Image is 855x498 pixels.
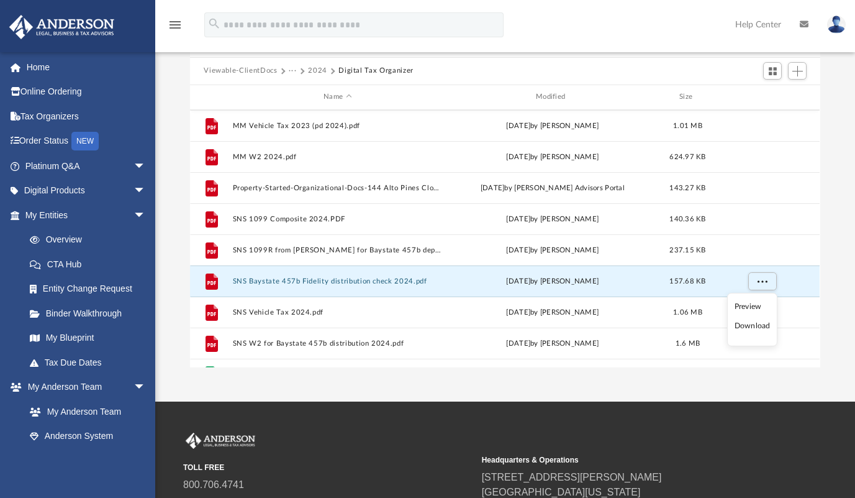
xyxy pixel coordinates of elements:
[338,65,414,76] button: Digital Tax Organizer
[308,65,327,76] button: 2024
[448,307,658,318] div: [DATE] by [PERSON_NAME]
[183,479,244,490] a: 800.706.4741
[735,320,771,333] li: Download
[183,462,473,473] small: TOLL FREE
[448,91,658,103] div: Modified
[727,293,777,346] ul: More options
[673,122,702,129] span: 1.01 MB
[670,215,706,222] span: 140.36 KB
[133,203,158,228] span: arrow_drop_down
[9,80,165,104] a: Online Ordering
[448,338,658,349] div: [DATE] by [PERSON_NAME]
[17,399,152,424] a: My Anderson Team
[233,153,443,161] button: MM W2 2024.pdf
[168,17,183,32] i: menu
[670,277,706,284] span: 157.68 KB
[17,326,158,351] a: My Blueprint
[17,424,158,449] a: Anderson System
[233,339,443,348] button: SNS W2 for Baystate 457b distribution 2024.pdf
[448,182,658,193] div: [DATE] by [PERSON_NAME] Advisors Portal
[788,62,807,80] button: Add
[9,178,165,203] a: Digital Productsarrow_drop_down
[17,350,165,375] a: Tax Due Dates
[748,272,777,290] button: More options
[168,24,183,32] a: menu
[207,17,221,30] i: search
[448,244,658,256] div: [DATE] by [PERSON_NAME]
[9,203,165,228] a: My Entitiesarrow_drop_down
[9,375,158,400] a: My Anderson Teamarrow_drop_down
[9,154,165,178] a: Platinum Q&Aarrow_drop_down
[670,246,706,253] span: 237.15 KB
[676,339,700,346] span: 1.6 MB
[133,178,158,204] span: arrow_drop_down
[289,65,297,76] button: ···
[663,91,713,103] div: Size
[673,308,702,315] span: 1.06 MB
[670,153,706,160] span: 624.97 KB
[763,62,782,80] button: Switch to Grid View
[233,246,443,254] button: SNS 1099R from [PERSON_NAME] for Baystate 457b deposit 2024.PDF
[233,308,443,316] button: SNS Vehicle Tax 2024.pdf
[448,120,658,131] div: [DATE] by [PERSON_NAME]
[183,433,258,449] img: Anderson Advisors Platinum Portal
[204,65,277,76] button: Viewable-ClientDocs
[6,15,118,39] img: Anderson Advisors Platinum Portal
[233,122,443,130] button: MM Vehicle Tax 2023 (pd 2024).pdf
[448,151,658,162] div: [DATE] by [PERSON_NAME]
[133,375,158,400] span: arrow_drop_down
[17,228,165,252] a: Overview
[9,55,165,80] a: Home
[9,129,165,154] a: Order StatusNEW
[827,16,846,34] img: User Pic
[233,277,443,285] button: SNS Baystate 457b Fidelity distribution check 2024.pdf
[482,487,641,497] a: [GEOGRAPHIC_DATA][US_STATE]
[9,104,165,129] a: Tax Organizers
[232,91,442,103] div: Name
[670,184,706,191] span: 143.27 KB
[190,110,820,367] div: grid
[448,213,658,224] div: [DATE] by [PERSON_NAME]
[718,91,805,103] div: id
[735,300,771,313] li: Preview
[482,472,662,482] a: [STREET_ADDRESS][PERSON_NAME]
[233,184,443,192] button: Property-Started-Organizational-Docs-144 Alto Pines Closing Disclosure 2024-17525423276875ac77d9c...
[17,448,158,473] a: Client Referrals
[17,252,165,277] a: CTA Hub
[448,275,658,287] div: [DATE] by [PERSON_NAME]
[233,215,443,223] button: SNS 1099 Composite 2024.PDF
[482,454,772,466] small: Headquarters & Operations
[17,277,165,302] a: Entity Change Request
[17,301,165,326] a: Binder Walkthrough
[71,132,99,150] div: NEW
[196,91,227,103] div: id
[133,154,158,179] span: arrow_drop_down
